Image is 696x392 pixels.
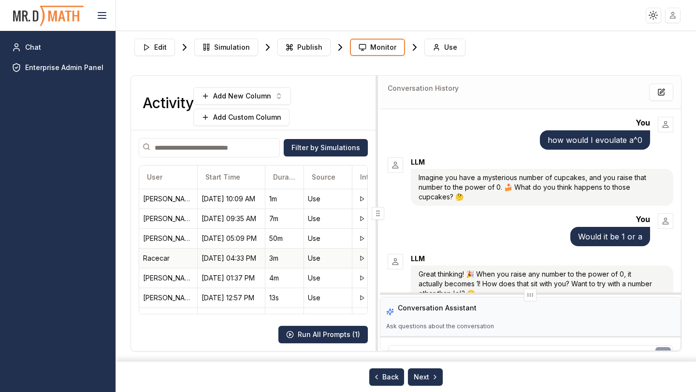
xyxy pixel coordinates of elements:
[269,293,300,303] div: 13s
[269,214,300,224] div: 7m
[308,194,348,204] div: Use
[548,134,642,146] p: how would I evoulate a^0
[273,172,296,182] span: Duration
[12,3,85,28] img: PromptOwl
[419,269,654,298] p: Great thinking! 🎉 When you raise any number to the power of 0, it actually becomes 1! How does th...
[308,234,348,243] div: Use
[388,84,459,93] h3: Conversation History
[193,109,290,126] button: Add Custom Column
[666,8,680,22] img: placeholder-user.jpg
[578,231,642,242] p: Would it be 1 or a
[411,254,674,264] div: LLM
[8,59,108,76] a: Enterprise Admin Panel
[134,39,175,56] button: Edit
[214,42,250,52] span: Simulation
[408,368,443,386] button: Next
[143,94,193,112] h3: Activity
[388,254,403,269] img: Assistant
[143,293,193,303] div: Elias Sabo
[269,194,300,204] div: 1m
[147,172,162,182] span: User
[202,194,261,204] div: 10/14/25, 10:09 AM
[308,214,348,224] div: Use
[308,293,348,303] div: Use
[658,117,673,132] img: User
[143,253,193,263] div: Racecar
[269,253,300,263] div: 3m
[411,157,674,167] div: LLM
[540,117,650,128] div: You
[143,313,193,322] div: Emma Honsvick
[444,42,457,52] span: Use
[398,303,477,313] h3: Conversation Assistant
[284,139,368,156] button: Filter by Simulations
[370,42,396,52] span: Monitor
[143,273,193,283] div: Kate
[308,273,348,283] div: Use
[202,293,261,303] div: 10/13/25, 12:57 PM
[194,39,258,56] button: Simulation
[308,253,348,263] div: Use
[388,158,403,172] img: Assistant
[202,313,261,322] div: 10/13/25, 10:15 AM
[25,63,103,72] span: Enterprise Admin Panel
[143,194,193,204] div: Jiyoung Lee
[360,172,391,182] span: Intent Column
[269,273,300,283] div: 4m
[202,214,261,224] div: 10/14/25, 09:35 AM
[202,273,261,283] div: 10/13/25, 01:37 PM
[424,39,465,56] button: Use
[312,172,335,182] span: Source
[658,214,673,228] img: User
[143,234,193,243] div: Hannah Adams
[570,213,650,225] div: You
[414,372,439,382] span: Next
[154,42,167,52] span: Edit
[8,39,108,56] a: Chat
[269,313,300,322] div: 2h
[386,322,494,330] p: Ask questions about the conversation
[143,214,193,224] div: Elias Sabo
[373,372,399,382] span: Back
[419,173,654,202] p: Imagine you have a mysterious number of cupcakes, and you raise that number to the power of 0. 🍰 ...
[193,87,291,105] button: Add New Column
[205,172,240,182] span: Start Time
[269,234,300,243] div: 50m
[278,326,368,343] button: Run All Prompts (1)
[308,313,348,322] div: Use
[297,42,322,52] span: Publish
[25,42,41,52] span: Chat
[369,368,404,386] button: Back
[277,39,331,56] button: Publish
[202,253,261,263] div: 10/13/25, 04:33 PM
[350,39,405,56] button: Monitor
[202,234,261,243] div: 10/13/25, 05:09 PM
